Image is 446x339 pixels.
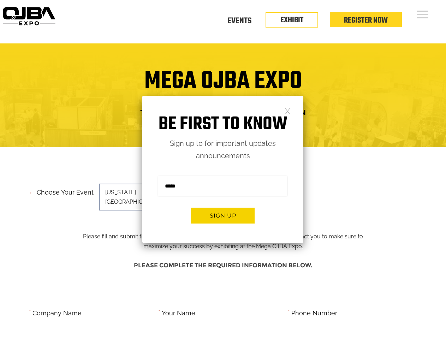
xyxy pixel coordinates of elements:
span: [US_STATE][GEOGRAPHIC_DATA] [99,184,198,210]
label: Phone Number [291,308,337,319]
h4: Please complete the required information below. [29,258,417,272]
h1: Be first to know [142,113,303,136]
label: Company Name [32,308,82,319]
a: Close [285,108,291,114]
p: Sign up to for important updates announcements [142,137,303,162]
button: Sign up [191,208,255,224]
h1: Mega OJBA Expo [5,71,441,100]
a: Register Now [344,14,388,26]
p: Please fill and submit the information below and one of our team members will contact you to make... [77,186,369,251]
h4: Trade Show Exhibit Space Application [5,106,441,119]
label: Your Name [162,308,195,319]
label: Choose your event [32,183,94,198]
a: EXHIBIT [280,14,303,26]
